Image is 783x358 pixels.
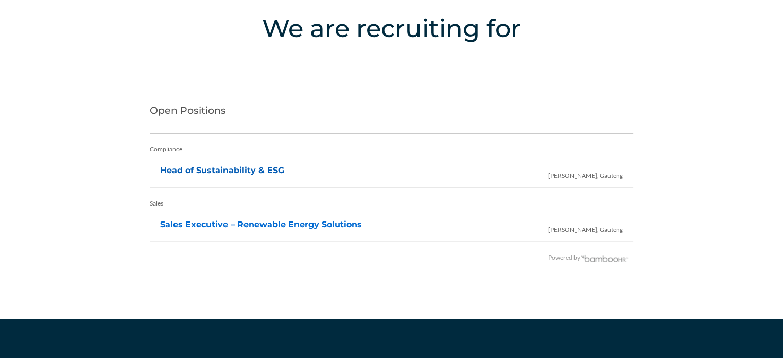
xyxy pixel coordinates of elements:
div: Powered by [150,247,629,268]
span: [PERSON_NAME], Gauteng [548,161,623,186]
img: BambooHR - HR software [580,254,629,262]
a: Sales Executive – Renewable Energy Solutions [160,219,362,229]
div: Compliance [150,139,633,160]
h2: Open Positions [150,93,633,134]
h4: We are recruiting for [46,10,737,46]
a: Head of Sustainability & ESG [160,165,284,175]
div: Sales [150,193,633,214]
span: [PERSON_NAME], Gauteng [548,215,623,240]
